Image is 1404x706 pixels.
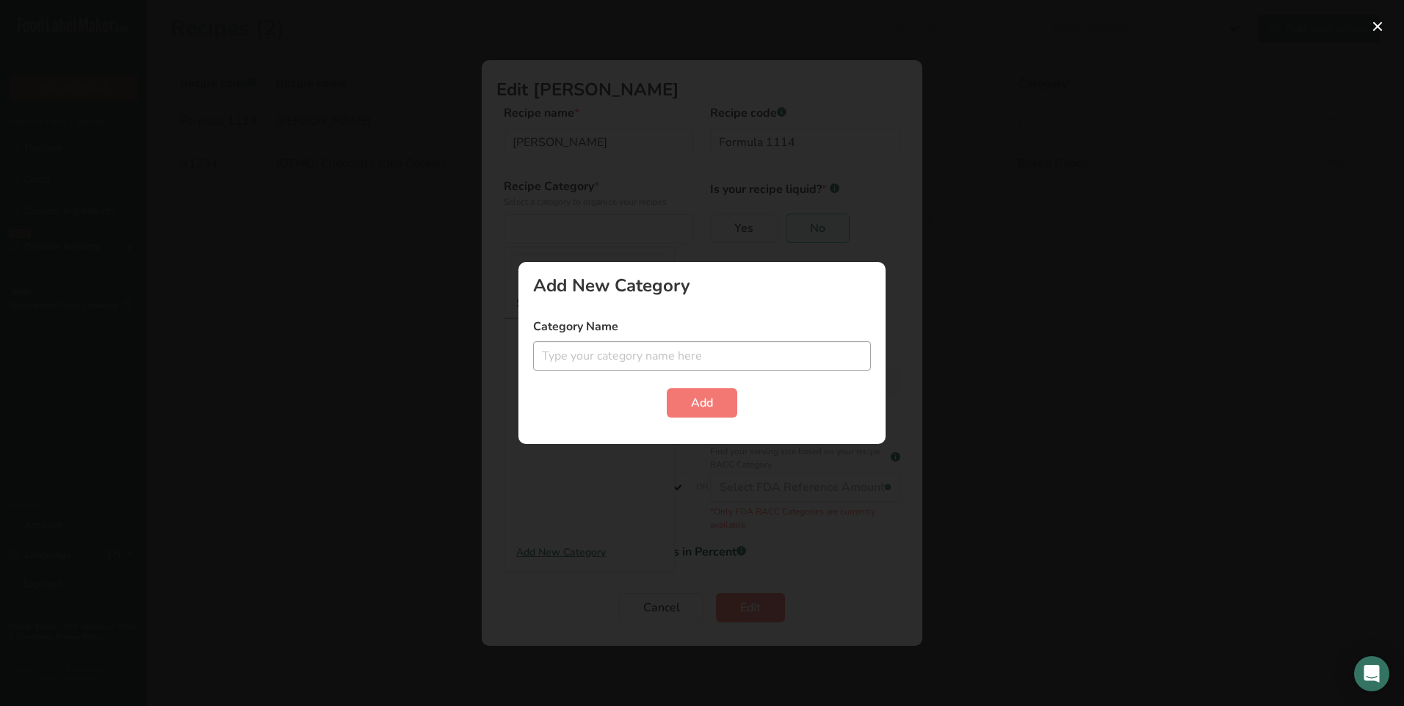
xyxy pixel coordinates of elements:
label: Category Name [533,318,871,335]
input: Type your category name here [533,341,871,371]
span: Add [691,394,713,412]
button: Add [667,388,737,418]
div: Open Intercom Messenger [1354,656,1389,691]
div: Add New Category [533,277,871,294]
